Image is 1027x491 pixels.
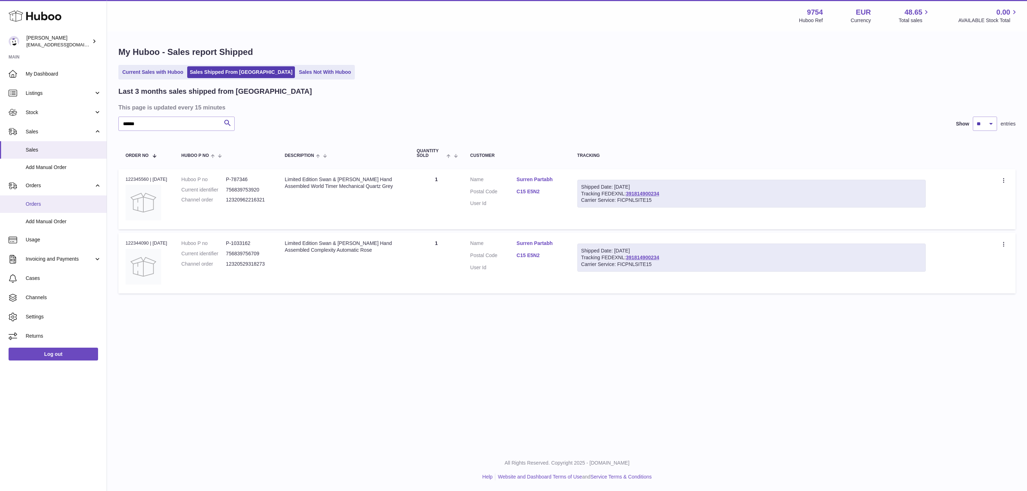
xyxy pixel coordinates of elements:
span: Add Manual Order [26,164,101,171]
dt: Huboo P no [182,240,226,247]
span: Stock [26,109,94,116]
div: 122345560 | [DATE] [126,176,167,183]
div: 122344090 | [DATE] [126,240,167,246]
a: 0.00 AVAILABLE Stock Total [958,7,1018,24]
div: Customer [470,153,563,158]
div: Shipped Date: [DATE] [581,247,922,254]
span: Add Manual Order [26,218,101,225]
dd: 12320962216321 [226,196,271,203]
td: 1 [410,233,463,293]
dd: 756839756709 [226,250,271,257]
div: Carrier Service: FICPNLSITE15 [581,261,922,268]
span: Description [285,153,314,158]
div: Tracking FEDEXNL: [577,180,926,208]
div: [PERSON_NAME] [26,35,91,48]
dt: User Id [470,200,517,207]
span: Total sales [899,17,930,24]
a: Sales Not With Huboo [296,66,353,78]
span: AVAILABLE Stock Total [958,17,1018,24]
a: 391814900234 [626,255,659,260]
dt: Postal Code [470,188,517,197]
strong: 9754 [807,7,823,17]
dt: Name [470,176,517,185]
a: Sales Shipped From [GEOGRAPHIC_DATA] [187,66,295,78]
span: Orders [26,182,94,189]
span: Returns [26,333,101,339]
a: Surren Partabh [517,176,563,183]
a: Website and Dashboard Terms of Use [498,474,582,480]
img: info@fieldsluxury.london [9,36,19,47]
span: Orders [26,201,101,208]
dt: Postal Code [470,252,517,261]
span: Order No [126,153,149,158]
dt: Channel order [182,196,226,203]
span: Cases [26,275,101,282]
dt: Huboo P no [182,176,226,183]
div: Carrier Service: FICPNLSITE15 [581,197,922,204]
span: Channels [26,294,101,301]
div: Limited Edition Swan & [PERSON_NAME] Hand Assembled World Timer Mechanical Quartz Grey [285,176,403,190]
dt: Channel order [182,261,226,267]
span: Quantity Sold [417,149,445,158]
img: no-photo.jpg [126,185,161,220]
div: Shipped Date: [DATE] [581,184,922,190]
dt: Name [470,240,517,249]
li: and [495,474,652,480]
dd: 12320529318273 [226,261,271,267]
dt: Current identifier [182,186,226,193]
h3: This page is updated every 15 minutes [118,103,1014,111]
a: Help [482,474,493,480]
a: C15 E5N2 [517,188,563,195]
span: Sales [26,128,94,135]
a: 391814900234 [626,191,659,196]
p: All Rights Reserved. Copyright 2025 - [DOMAIN_NAME] [113,460,1021,466]
span: My Dashboard [26,71,101,77]
span: Sales [26,147,101,153]
td: 1 [410,169,463,229]
a: 48.65 Total sales [899,7,930,24]
dd: P-1033162 [226,240,271,247]
span: 48.65 [904,7,922,17]
span: Settings [26,313,101,320]
a: C15 E5N2 [517,252,563,259]
span: Huboo P no [182,153,209,158]
span: [EMAIL_ADDRESS][DOMAIN_NAME] [26,42,105,47]
dd: 756839753920 [226,186,271,193]
div: Huboo Ref [799,17,823,24]
label: Show [956,121,969,127]
a: Service Terms & Conditions [591,474,652,480]
dt: Current identifier [182,250,226,257]
div: Tracking [577,153,926,158]
img: no-photo.jpg [126,249,161,285]
a: Current Sales with Huboo [120,66,186,78]
dt: User Id [470,264,517,271]
span: Usage [26,236,101,243]
h2: Last 3 months sales shipped from [GEOGRAPHIC_DATA] [118,87,312,96]
h1: My Huboo - Sales report Shipped [118,46,1016,58]
dd: P-787346 [226,176,271,183]
div: Currency [851,17,871,24]
span: entries [1001,121,1016,127]
div: Limited Edition Swan & [PERSON_NAME] Hand Assembled Complexity Automatic Rose [285,240,403,254]
a: Surren Partabh [517,240,563,247]
a: Log out [9,348,98,360]
span: 0.00 [996,7,1010,17]
span: Invoicing and Payments [26,256,94,262]
strong: EUR [856,7,871,17]
span: Listings [26,90,94,97]
div: Tracking FEDEXNL: [577,244,926,272]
